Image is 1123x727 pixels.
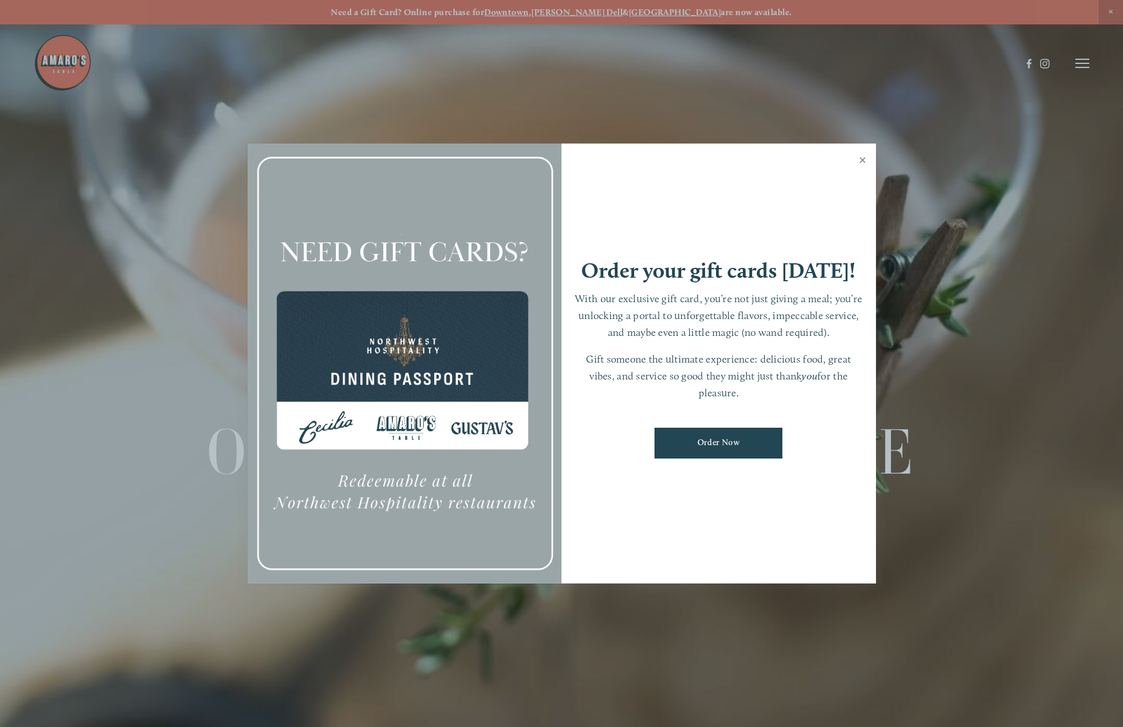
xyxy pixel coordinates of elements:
h1: Order your gift cards [DATE]! [581,260,856,281]
p: Gift someone the ultimate experience: delicious food, great vibes, and service so good they might... [573,351,864,401]
p: With our exclusive gift card, you’re not just giving a meal; you’re unlocking a portal to unforge... [573,291,864,341]
a: Order Now [655,428,782,459]
em: you [802,370,817,382]
a: Close [852,145,874,178]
